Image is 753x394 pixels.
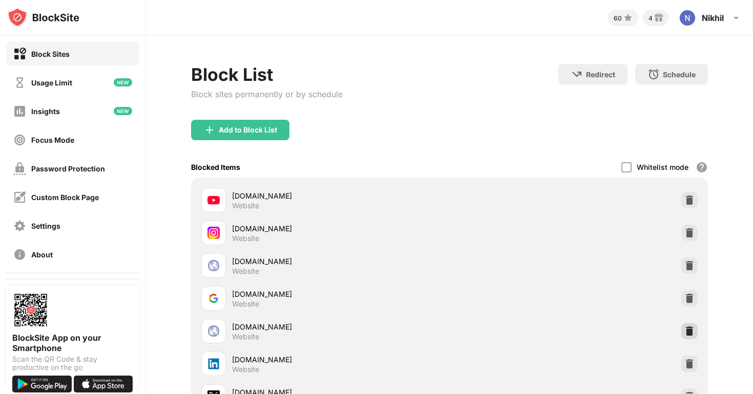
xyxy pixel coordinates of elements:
[207,325,220,337] img: favicons
[232,190,449,201] div: [DOMAIN_NAME]
[13,105,26,118] img: insights-off.svg
[31,50,70,58] div: Block Sites
[13,191,26,204] img: customize-block-page-off.svg
[232,223,449,234] div: [DOMAIN_NAME]
[191,163,240,171] div: Blocked Items
[31,250,53,259] div: About
[31,78,72,87] div: Usage Limit
[232,234,259,243] div: Website
[13,76,26,89] img: time-usage-off.svg
[12,333,133,353] div: BlockSite App on your Smartphone
[13,220,26,232] img: settings-off.svg
[114,78,132,86] img: new-icon.svg
[31,136,74,144] div: Focus Mode
[232,332,259,341] div: Website
[649,14,653,22] div: 4
[586,70,615,79] div: Redirect
[232,289,449,299] div: [DOMAIN_NAME]
[207,292,220,304] img: favicons
[31,222,60,230] div: Settings
[232,201,259,210] div: Website
[31,193,99,202] div: Custom Block Page
[7,7,79,28] img: logo-blocksite.svg
[637,163,688,171] div: Whitelist mode
[232,267,259,276] div: Website
[114,107,132,115] img: new-icon.svg
[207,358,220,370] img: favicons
[679,10,696,26] img: ACg8ocIdhClVUno8T7ckEG2pQ-xhfh_bn5fmRV32nyCSxeAh=s96-c
[74,376,133,392] img: download-on-the-app-store.svg
[622,12,634,24] img: points-small.svg
[702,13,724,23] div: Nikhil
[12,376,72,392] img: get-it-on-google-play.svg
[232,256,449,267] div: [DOMAIN_NAME]
[653,12,665,24] img: reward-small.svg
[232,321,449,332] div: [DOMAIN_NAME]
[232,299,259,309] div: Website
[614,14,622,22] div: 60
[13,48,26,60] img: block-on.svg
[12,292,49,329] img: options-page-qr-code.png
[663,70,696,79] div: Schedule
[207,227,220,239] img: favicons
[31,107,60,116] div: Insights
[13,248,26,261] img: about-off.svg
[232,354,449,365] div: [DOMAIN_NAME]
[13,162,26,175] img: password-protection-off.svg
[207,194,220,206] img: favicons
[31,164,105,173] div: Password Protection
[191,89,343,99] div: Block sites permanently or by schedule
[12,355,133,371] div: Scan the QR Code & stay productive on the go
[13,134,26,146] img: focus-off.svg
[219,126,277,134] div: Add to Block List
[191,64,343,85] div: Block List
[232,365,259,374] div: Website
[207,259,220,272] img: favicons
